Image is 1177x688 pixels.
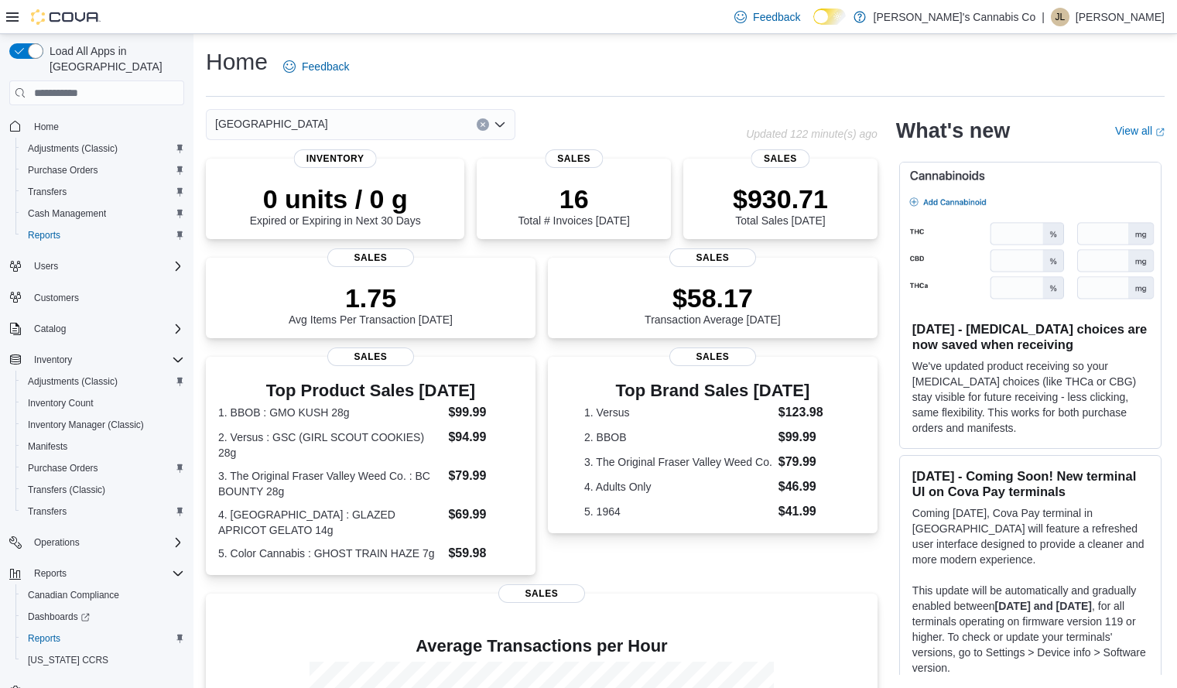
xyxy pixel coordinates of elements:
h3: Top Product Sales [DATE] [218,382,523,400]
button: Customers [3,286,190,309]
p: Updated 122 minute(s) ago [746,128,878,140]
input: Dark Mode [813,9,846,25]
p: 1.75 [289,282,453,313]
dd: $79.99 [448,467,522,485]
span: Sales [545,149,603,168]
a: Feedback [728,2,806,33]
span: Adjustments (Classic) [28,142,118,155]
span: Sales [669,248,756,267]
button: Reports [15,224,190,246]
dd: $79.99 [778,453,841,471]
dd: $99.99 [778,428,841,447]
a: Home [28,118,65,136]
p: | [1042,8,1045,26]
span: Cash Management [22,204,184,223]
p: 0 units / 0 g [250,183,421,214]
span: Operations [28,533,184,552]
span: Reports [28,632,60,645]
span: Inventory [294,149,377,168]
dt: 2. BBOB [584,430,772,445]
button: Clear input [477,118,489,131]
div: Avg Items Per Transaction [DATE] [289,282,453,326]
dt: 2. Versus : GSC (GIRL SCOUT COOKIES) 28g [218,430,442,460]
dt: 4. Adults Only [584,479,772,495]
span: Adjustments (Classic) [28,375,118,388]
span: Customers [28,288,184,307]
button: Canadian Compliance [15,584,190,606]
span: Reports [28,229,60,241]
a: Adjustments (Classic) [22,139,124,158]
button: Catalog [3,318,190,340]
a: Inventory Count [22,394,100,412]
button: Reports [3,563,190,584]
p: 16 [518,183,629,214]
dt: 3. The Original Fraser Valley Weed Co. : BC BOUNTY 28g [218,468,442,499]
span: Reports [28,564,184,583]
span: Purchase Orders [22,161,184,180]
button: Reports [28,564,73,583]
button: Home [3,115,190,137]
span: Catalog [28,320,184,338]
span: Canadian Compliance [22,586,184,604]
a: View allExternal link [1115,125,1165,137]
button: Transfers [15,181,190,203]
span: Transfers [22,502,184,521]
h1: Home [206,46,268,77]
span: Customers [34,292,79,304]
p: [PERSON_NAME] [1076,8,1165,26]
button: Adjustments (Classic) [15,371,190,392]
a: Feedback [277,51,355,82]
span: Transfers [28,186,67,198]
h4: Average Transactions per Hour [218,637,865,655]
button: [US_STATE] CCRS [15,649,190,671]
a: Transfers (Classic) [22,481,111,499]
span: Inventory Manager (Classic) [28,419,144,431]
a: Reports [22,226,67,245]
dt: 1. BBOB : GMO KUSH 28g [218,405,442,420]
span: Reports [34,567,67,580]
span: Feedback [302,59,349,74]
span: Reports [22,629,184,648]
a: [US_STATE] CCRS [22,651,115,669]
button: Purchase Orders [15,457,190,479]
h3: [DATE] - Coming Soon! New terminal UI on Cova Pay terminals [912,468,1148,499]
span: Dark Mode [813,25,814,26]
button: Users [3,255,190,277]
button: Operations [3,532,190,553]
button: Inventory [28,351,78,369]
button: Operations [28,533,86,552]
span: Washington CCRS [22,651,184,669]
a: Dashboards [22,608,96,626]
button: Manifests [15,436,190,457]
dt: 1. Versus [584,405,772,420]
span: Manifests [22,437,184,456]
span: Sales [327,248,414,267]
span: Manifests [28,440,67,453]
dd: $69.99 [448,505,522,524]
span: Inventory Count [28,397,94,409]
h3: Top Brand Sales [DATE] [584,382,841,400]
span: Adjustments (Classic) [22,372,184,391]
dt: 5. 1964 [584,504,772,519]
span: Cash Management [28,207,106,220]
p: [PERSON_NAME]'s Cannabis Co [874,8,1036,26]
a: Purchase Orders [22,459,104,477]
span: Inventory [28,351,184,369]
span: Load All Apps in [GEOGRAPHIC_DATA] [43,43,184,74]
dd: $94.99 [448,428,522,447]
dd: $59.98 [448,544,522,563]
button: Cash Management [15,203,190,224]
span: Sales [327,347,414,366]
div: Transaction Average [DATE] [645,282,781,326]
dd: $46.99 [778,477,841,496]
div: Total # Invoices [DATE] [518,183,629,227]
span: Users [28,257,184,276]
span: Purchase Orders [28,164,98,176]
dt: 4. [GEOGRAPHIC_DATA] : GLAZED APRICOT GELATO 14g [218,507,442,538]
button: Transfers (Classic) [15,479,190,501]
a: Reports [22,629,67,648]
span: Dashboards [28,611,90,623]
a: Adjustments (Classic) [22,372,124,391]
span: Transfers [22,183,184,201]
a: Transfers [22,502,73,521]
